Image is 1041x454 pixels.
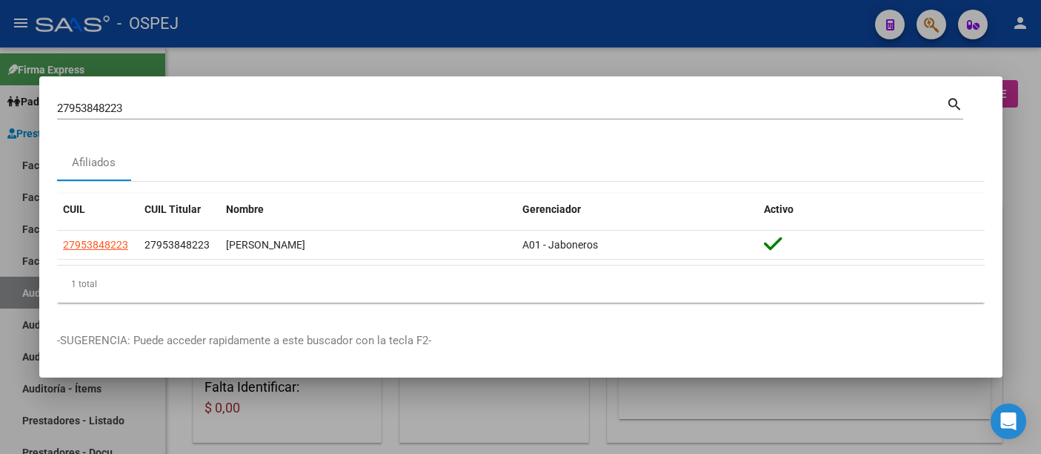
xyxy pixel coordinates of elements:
[226,237,510,254] div: [PERSON_NAME]
[72,154,116,171] div: Afiliados
[946,94,963,112] mat-icon: search
[522,239,598,251] span: A01 - Jaboneros
[57,194,139,226] datatable-header-cell: CUIL
[139,194,220,226] datatable-header-cell: CUIL Titular
[226,203,264,215] span: Nombre
[144,203,201,215] span: CUIL Titular
[220,194,516,226] datatable-header-cell: Nombre
[57,266,985,303] div: 1 total
[144,239,210,251] span: 27953848223
[63,203,85,215] span: CUIL
[522,203,581,215] span: Gerenciador
[758,194,985,226] datatable-header-cell: Activo
[516,194,758,226] datatable-header-cell: Gerenciador
[991,404,1026,439] div: Open Intercom Messenger
[63,239,128,251] span: 27953848223
[764,203,794,215] span: Activo
[57,332,985,349] p: -SUGERENCIA: Puede acceder rapidamente a este buscador con la tecla F2-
